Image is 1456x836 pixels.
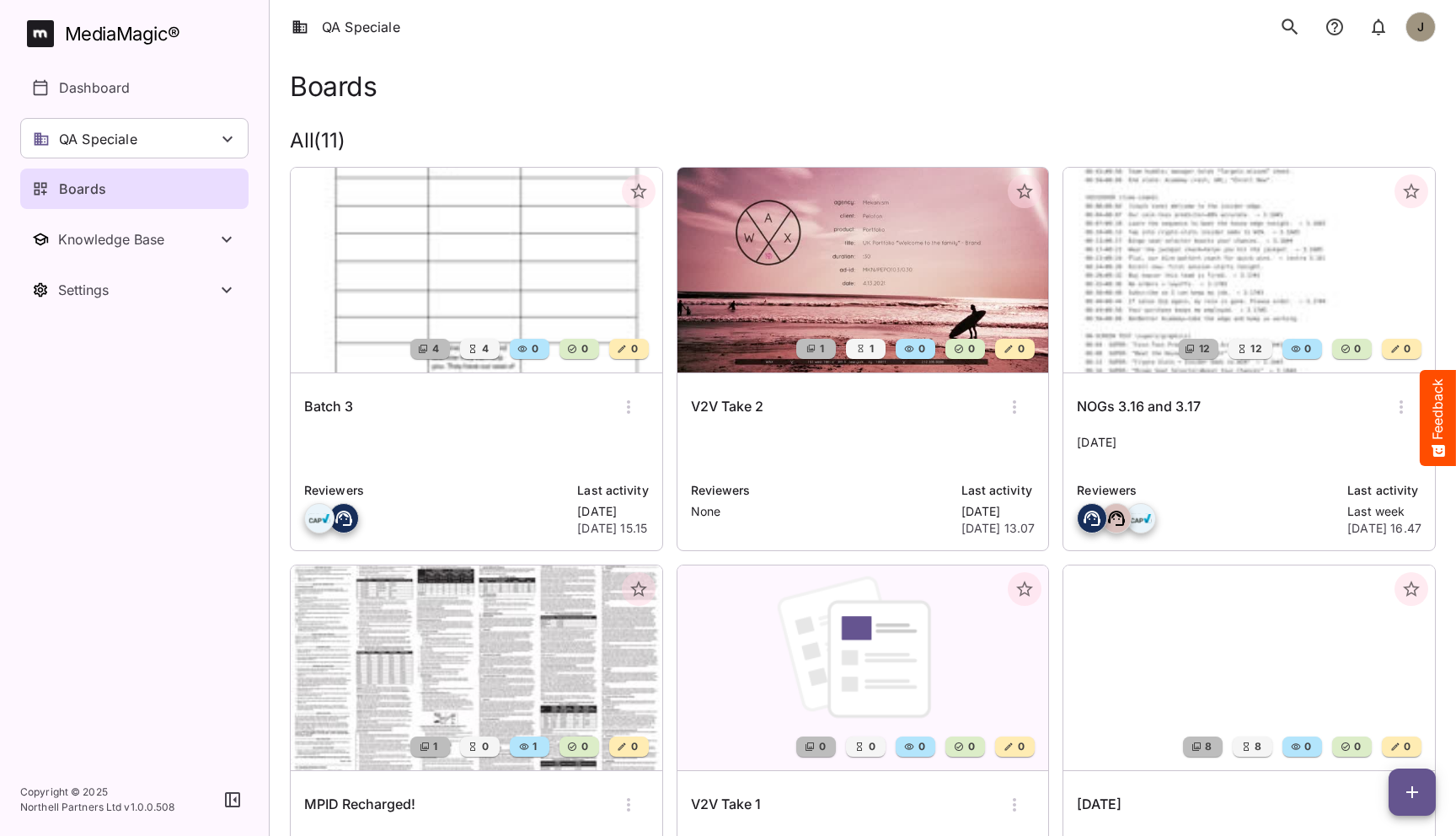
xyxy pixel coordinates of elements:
[1352,340,1361,357] span: 0
[58,231,217,248] div: Knowledge Base
[961,481,1036,500] p: Last activity
[1352,738,1361,755] span: 0
[20,785,175,800] p: Copyright © 2025
[691,503,951,520] p: None
[59,78,130,98] p: Dashboard
[58,281,217,298] div: Settings
[1253,738,1261,755] span: 8
[917,738,925,755] span: 0
[1272,9,1308,45] button: search
[577,520,648,537] p: [DATE] 15.15
[480,340,489,357] span: 4
[1016,738,1025,755] span: 0
[1347,503,1421,520] p: Last week
[1347,481,1421,500] p: Last activity
[966,340,975,357] span: 0
[1347,520,1421,537] p: [DATE] 16.47
[20,219,249,260] nav: Knowledge Base
[20,67,249,108] a: Dashboard
[1016,340,1025,357] span: 0
[1402,738,1410,755] span: 0
[1077,396,1201,418] h6: NOGs 3.16 and 3.17
[20,800,175,815] p: Northell Partners Ltd v 1.0.0.508
[291,168,662,372] img: Batch 3
[1318,9,1352,45] button: notifications
[1303,340,1311,357] span: 0
[691,794,761,816] h6: V2V Take 1
[20,219,249,260] button: Toggle Knowledge Base
[290,71,377,102] h1: Boards
[677,565,1049,770] img: V2V Take 1
[531,738,537,755] span: 1
[290,129,1436,153] h2: All ( 11 )
[20,270,249,310] nav: Settings
[961,520,1036,537] p: [DATE] 13.07
[304,794,415,816] h6: MPID Recharged!
[1077,794,1121,816] h6: [DATE]
[59,179,106,199] p: Boards
[1197,340,1211,357] span: 12
[629,340,638,357] span: 0
[1063,565,1435,770] img: Sept 4
[1203,738,1212,755] span: 8
[304,396,353,418] h6: Batch 3
[961,503,1036,520] p: [DATE]
[580,738,588,755] span: 0
[65,20,180,48] div: MediaMagic ®
[1077,481,1337,500] p: Reviewers
[1405,12,1436,42] div: J
[677,168,1049,372] img: V2V Take 2
[1303,738,1311,755] span: 0
[480,738,489,755] span: 0
[20,169,249,209] a: Boards
[27,20,249,47] a: MediaMagic®
[577,481,648,500] p: Last activity
[917,340,925,357] span: 0
[304,481,567,500] p: Reviewers
[629,738,638,755] span: 0
[59,129,137,149] p: QA Speciale
[818,340,824,357] span: 1
[691,481,951,500] p: Reviewers
[431,738,437,755] span: 1
[1420,370,1456,466] button: Feedback
[1402,340,1410,357] span: 0
[530,340,538,357] span: 0
[868,340,874,357] span: 1
[867,738,875,755] span: 0
[1362,9,1395,45] button: notifications
[966,738,975,755] span: 0
[817,738,826,755] span: 0
[577,503,648,520] p: [DATE]
[1249,340,1262,357] span: 12
[1077,434,1421,468] p: [DATE]
[20,270,249,310] button: Toggle Settings
[431,340,439,357] span: 4
[691,396,763,418] h6: V2V Take 2
[291,565,662,770] img: MPID Recharged!
[1063,168,1435,372] img: NOGs 3.16 and 3.17
[580,340,588,357] span: 0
